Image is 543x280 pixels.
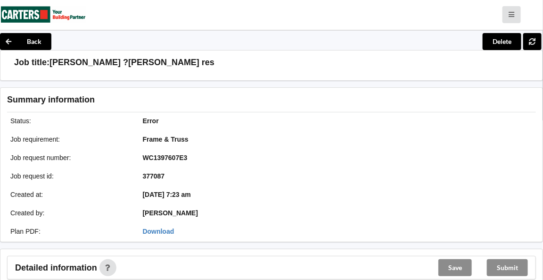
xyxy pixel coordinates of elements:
b: [DATE] 7:23 am [143,191,191,198]
b: 377087 [143,172,165,180]
b: [PERSON_NAME] [143,209,198,217]
h3: [PERSON_NAME] ?[PERSON_NAME] res [49,57,214,68]
div: Job request id : [4,171,136,181]
div: Created at : [4,190,136,199]
div: Created by : [4,208,136,218]
div: Status : [4,116,136,126]
div: Job request number : [4,153,136,162]
div: Job requirement : [4,135,136,144]
a: Download [143,228,174,235]
h3: Summary information [7,94,401,105]
button: Delete [483,33,521,50]
b: Frame & Truss [143,136,189,143]
b: Error [143,117,159,125]
b: WC1397607E3 [143,154,188,161]
div: Plan PDF : [4,227,136,236]
h3: Job title: [14,57,49,68]
span: Detailed information [15,263,97,272]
